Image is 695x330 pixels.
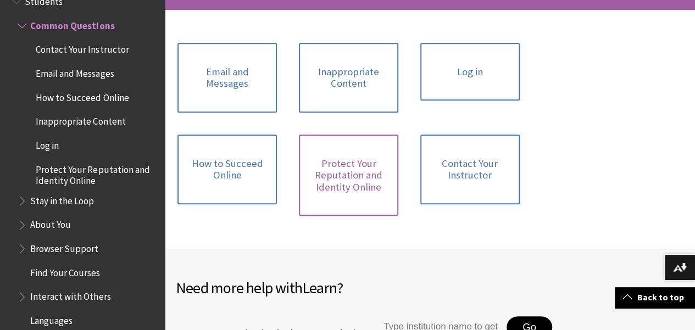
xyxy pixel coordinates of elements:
[615,287,695,307] a: Back to top
[420,135,520,204] a: Contact Your Instructor
[299,43,398,113] a: Inappropriate Content
[302,278,337,298] span: Learn
[299,135,398,216] a: Protect Your Reputation and Identity Online
[30,239,98,254] span: Browser Support
[36,160,157,186] span: Protect Your Reputation and Identity Online
[177,135,277,204] a: How to Succeed Online
[176,276,684,299] h2: Need more help with ?
[30,264,100,278] span: Find Your Courses
[36,113,125,127] span: Inappropriate Content
[36,41,129,55] span: Contact Your Instructor
[36,88,129,103] span: How to Succeed Online
[30,216,71,231] span: About You
[177,43,277,113] a: Email and Messages
[30,311,73,326] span: Languages
[36,64,114,79] span: Email and Messages
[30,16,114,31] span: Common Questions
[30,288,110,303] span: Interact with Others
[420,43,520,101] a: Log in
[36,136,59,151] span: Log in
[30,192,94,206] span: Stay in the Loop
